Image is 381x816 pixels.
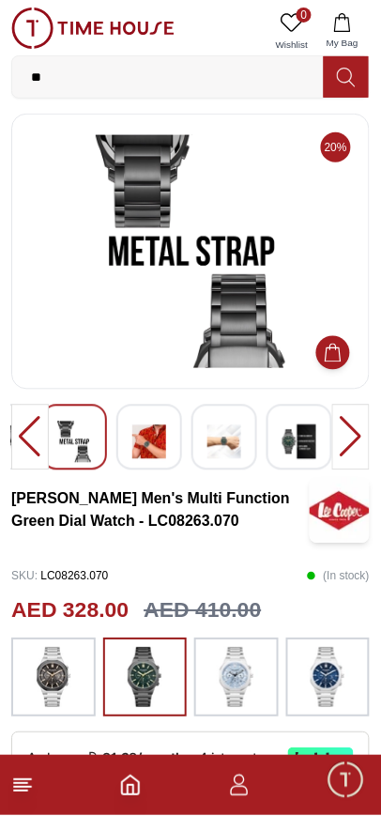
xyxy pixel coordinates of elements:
img: Lee Cooper Men's Multi Function Grey Dial Watch - LC08263.060 [132,421,166,464]
span: Wishlist [268,38,315,52]
img: ... [30,648,77,708]
img: Lee Cooper Men's Multi Function Grey Dial Watch - LC08263.060 [282,421,316,464]
button: Add to Cart [316,336,350,370]
p: ( In stock ) [307,562,370,591]
img: Lee Cooper Men's Multi Function Grey Dial Watch - LC08263.060 [27,130,354,374]
a: 0Wishlist [268,8,315,55]
div: Chat Widget [326,761,367,802]
p: LC08263.070 [11,562,108,591]
h2: AED 328.00 [11,594,129,627]
span: My Bag [319,36,366,50]
img: Lee Cooper Men's Multi Function Grey Dial Watch - LC08263.060 [207,421,241,464]
span: 0 [297,8,312,23]
img: Lee Cooper Men's Multi Function Grey Dial Watch - LC08263.060 [57,421,91,464]
span: 20% [321,132,351,162]
h3: AED 410.00 [144,594,261,627]
a: Home [119,775,142,797]
img: Lee Cooper Men's Multi Function Green Dial Watch - LC08263.070 [310,478,370,544]
span: SKU : [11,570,38,583]
img: ... [304,648,351,708]
h3: [PERSON_NAME] Men's Multi Function Green Dial Watch - LC08263.070 [11,488,310,533]
button: My Bag [315,8,370,55]
img: ... [11,8,175,49]
img: ... [213,648,260,708]
img: ... [121,648,168,708]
